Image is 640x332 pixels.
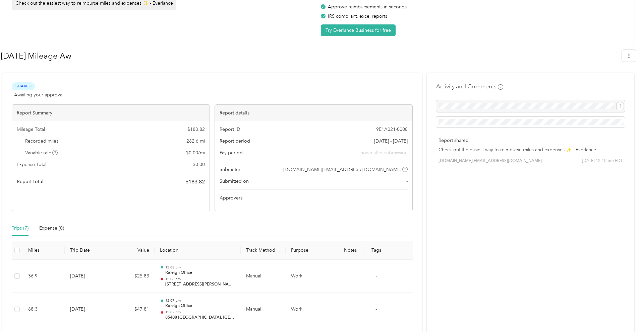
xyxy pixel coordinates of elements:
span: 262.6 mi [186,138,205,145]
span: Submitter [220,166,240,173]
span: Variable rate [25,149,58,156]
span: - [406,178,408,185]
span: [DOMAIN_NAME][EMAIL_ADDRESS][DOMAIN_NAME] [283,166,401,173]
p: Raleigh Office [165,270,235,276]
span: Report ID [220,126,240,133]
span: Submitted on [220,178,249,185]
th: Value [113,241,155,260]
h4: Activity and Comments [436,82,503,91]
span: Pay period [220,149,243,156]
span: - [375,306,377,312]
span: Report period [220,138,250,145]
td: 68.3 [23,293,65,326]
span: Awaiting your approval [14,91,63,98]
p: 12:08 pm [165,277,235,281]
div: Expense (0) [39,225,64,232]
span: $ 183.82 [187,126,205,133]
h1: August 2025 Mileage Aw [1,48,617,64]
span: [DATE] - [DATE] [374,138,408,145]
div: Report details [215,105,412,121]
td: Work [286,293,337,326]
p: 12:07 pm [165,298,235,303]
span: shown after submission [358,149,408,156]
th: Notes [337,241,363,260]
p: Report shared [439,137,623,144]
span: Shared [12,82,35,90]
span: Recorded miles [25,138,58,145]
td: Work [286,260,337,293]
p: 12:08 pm [165,265,235,270]
th: Track Method [241,241,286,260]
div: Trips (7) [12,225,28,232]
td: 36.9 [23,260,65,293]
span: Mileage Total [17,126,45,133]
th: Trip Date [65,241,113,260]
span: $ 183.82 [185,178,205,186]
span: Expense Total [17,161,46,168]
th: Tags [363,241,389,260]
span: [DOMAIN_NAME][EMAIL_ADDRESS][DOMAIN_NAME] [439,158,542,164]
span: $ 0.00 / mi [186,149,205,156]
span: IRS compliant, excel reports [328,13,387,19]
td: [DATE] [65,260,113,293]
span: Approve reimbursements in seconds [328,4,407,10]
span: Approvers [220,194,242,201]
th: Miles [23,241,65,260]
span: Report total [17,178,44,185]
p: Raleigh Office [165,303,235,309]
p: 12:07 pm [165,310,235,315]
span: - [375,273,377,279]
p: 85408 [GEOGRAPHIC_DATA], [GEOGRAPHIC_DATA], [GEOGRAPHIC_DATA], [GEOGRAPHIC_DATA] [165,315,235,321]
span: 9E1A021-0008 [376,126,408,133]
td: Manual [241,293,286,326]
div: Report Summary [12,105,210,121]
p: [STREET_ADDRESS][PERSON_NAME] [165,281,235,287]
th: Location [155,241,241,260]
p: Check out the easiest way to reimburse miles and expenses ✨ - Everlance [439,146,623,153]
td: Manual [241,260,286,293]
td: $25.83 [113,260,155,293]
button: Try Everlance Business for free [321,24,396,36]
th: Purpose [286,241,337,260]
span: $ 0.00 [193,161,205,168]
td: [DATE] [65,293,113,326]
span: [DATE] 12:10 pm EDT [582,158,623,164]
td: $47.81 [113,293,155,326]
